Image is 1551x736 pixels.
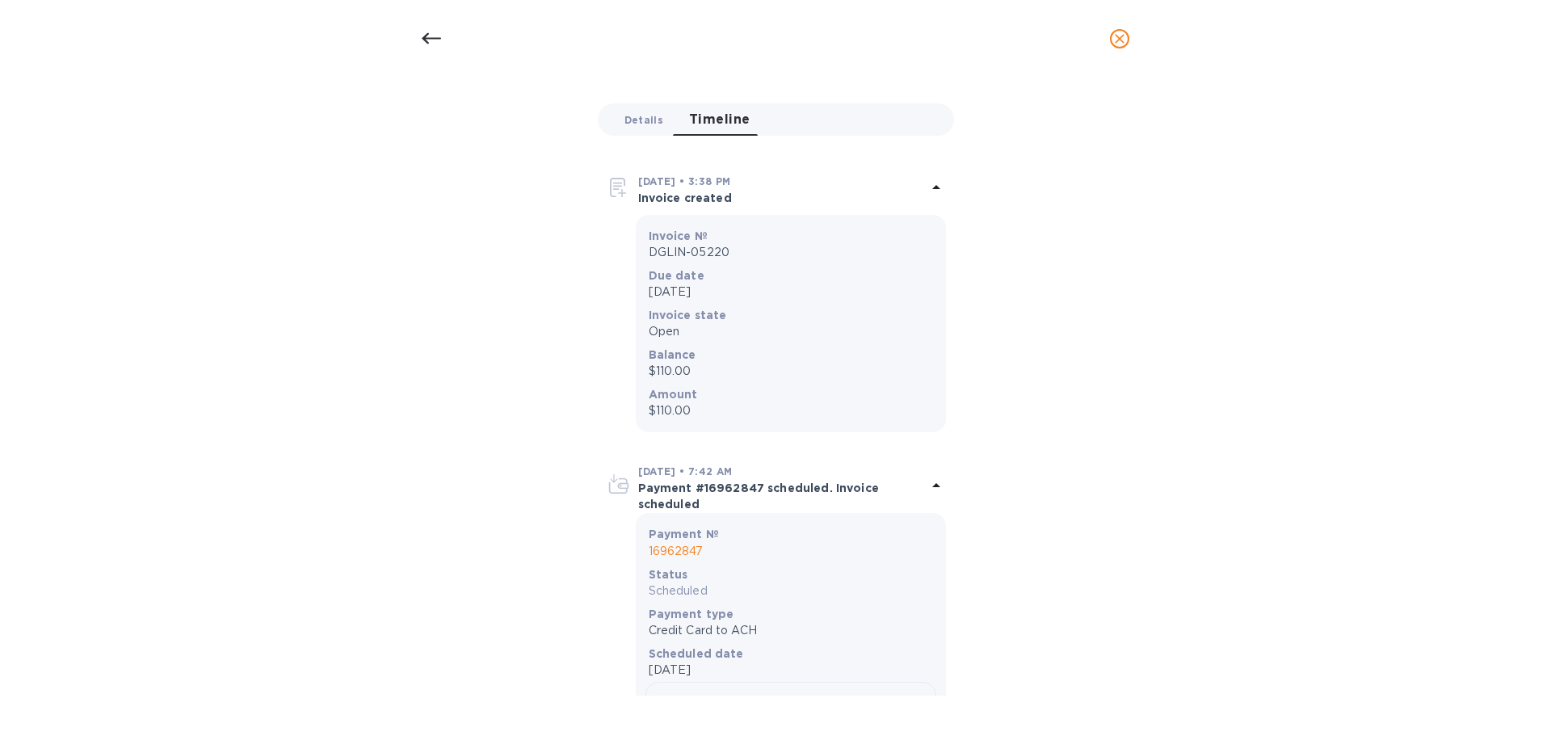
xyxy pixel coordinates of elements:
b: Amount [649,388,698,401]
p: $110.00 [649,363,933,380]
p: [DATE] [649,284,933,301]
div: [DATE] • 7:42 AMPayment #16962847 scheduled. Invoice scheduled [606,461,946,513]
p: Open [649,323,933,340]
b: [DATE] • 3:38 PM [638,175,731,187]
p: $110.00 [649,402,933,419]
b: Scheduled date [649,647,744,660]
p: [DATE] [649,662,933,679]
span: Details [624,111,663,128]
p: Invoice created [638,190,927,206]
b: Balance [649,348,696,361]
p: 16962847 [649,543,933,560]
span: Timeline [689,108,750,131]
b: Status [649,568,688,581]
b: Invoice № [649,229,708,242]
b: Payment type [649,608,734,620]
p: Payment #16962847 scheduled. Invoice scheduled [638,480,927,512]
button: close [1100,19,1139,58]
b: Due date [649,269,704,282]
b: Invoice state [649,309,727,322]
b: Payment № [649,528,719,540]
p: Scheduled [649,582,933,599]
p: DGLIN-05220 [649,244,933,261]
b: [DATE] • 7:42 AM [638,465,733,477]
p: Credit Card to ACH [649,622,933,639]
div: [DATE] • 3:38 PMInvoice created [606,163,946,215]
